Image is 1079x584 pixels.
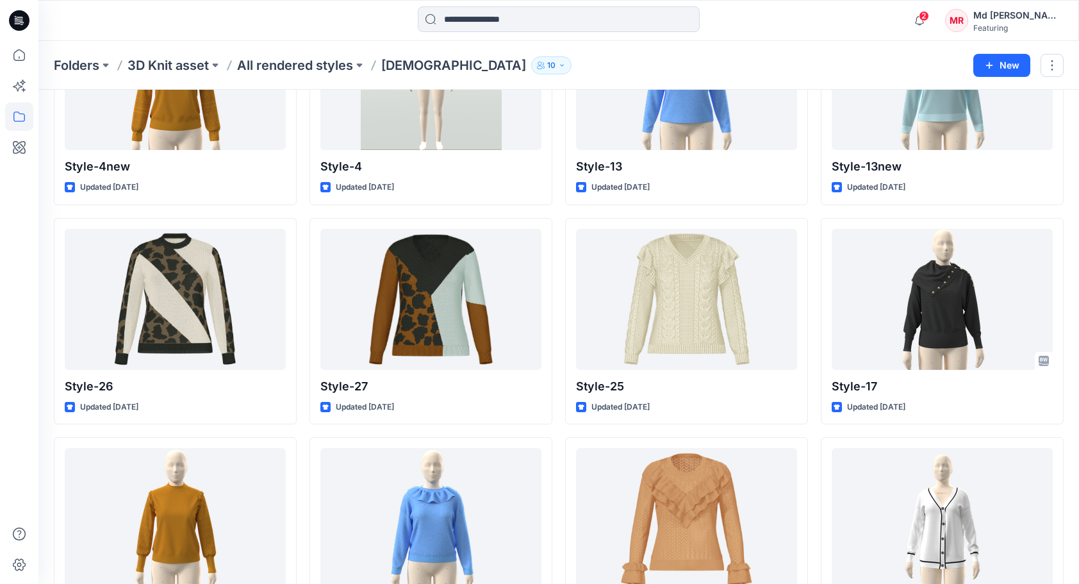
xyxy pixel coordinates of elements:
a: Style-17 [832,229,1053,370]
button: 10 [531,56,572,74]
p: Updated [DATE] [336,181,394,194]
p: 10 [547,58,556,72]
a: Folders [54,56,99,74]
p: Updated [DATE] [591,401,650,414]
p: Style-13new [832,158,1053,176]
a: Style-27 [320,229,541,370]
button: New [973,54,1030,77]
p: Style-4new [65,158,286,176]
div: MR [945,9,968,32]
a: All rendered styles [237,56,353,74]
a: 3D Knit asset [128,56,209,74]
p: Updated [DATE] [80,181,138,194]
p: Updated [DATE] [847,181,905,194]
p: Updated [DATE] [847,401,905,414]
p: Style-25 [576,378,797,396]
p: Updated [DATE] [591,181,650,194]
p: Style-4 [320,158,541,176]
a: Style-25 [576,229,797,370]
span: 2 [919,11,929,21]
a: Style-26 [65,229,286,370]
p: Style-13 [576,158,797,176]
p: Updated [DATE] [80,401,138,414]
p: Style-26 [65,378,286,396]
div: Md [PERSON_NAME][DEMOGRAPHIC_DATA] [973,8,1063,23]
div: Featuring [973,23,1063,33]
p: Style-17 [832,378,1053,396]
p: [DEMOGRAPHIC_DATA] [381,56,526,74]
p: Updated [DATE] [336,401,394,414]
p: Style-27 [320,378,541,396]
